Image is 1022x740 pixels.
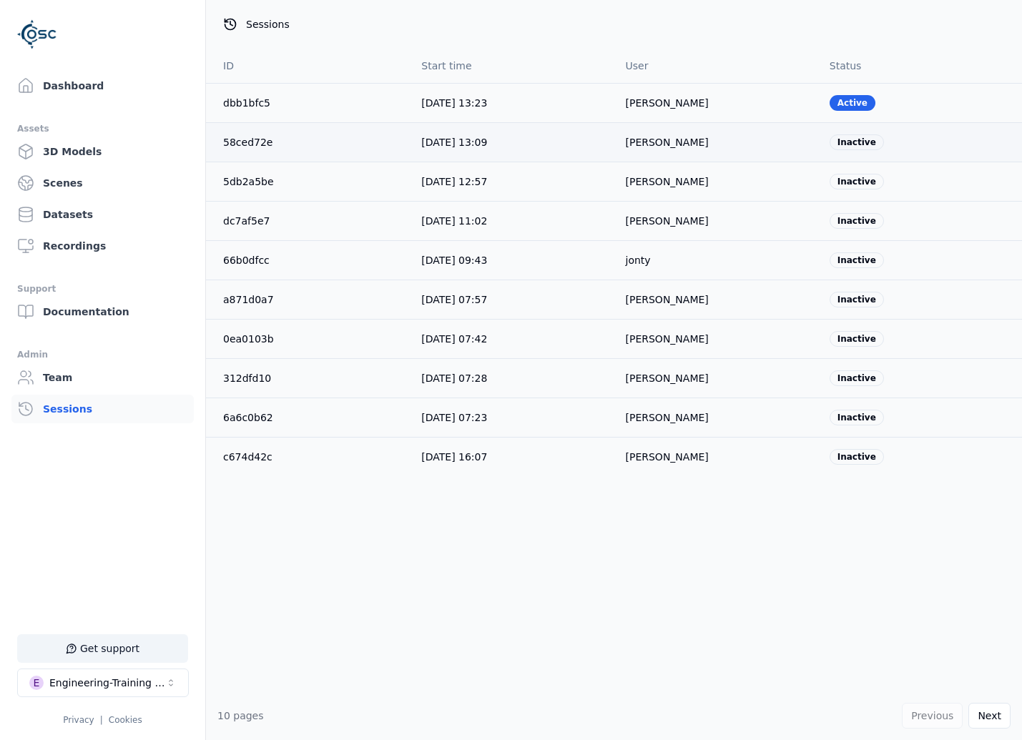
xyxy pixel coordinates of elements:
[421,333,487,345] span: [DATE] 07:42
[63,715,94,725] a: Privacy
[614,49,818,83] th: User
[17,120,188,137] div: Assets
[830,95,875,111] div: Active
[17,280,188,297] div: Support
[223,333,274,345] a: 0ea0103b
[614,240,818,280] td: jonty
[17,14,57,54] img: Logo
[614,162,818,201] td: [PERSON_NAME]
[614,437,818,476] td: [PERSON_NAME]
[830,174,884,189] div: Inactive
[830,134,884,150] div: Inactive
[11,200,194,229] a: Datasets
[223,294,274,305] a: a871d0a7
[11,363,194,392] a: Team
[29,676,44,690] div: E
[223,137,272,148] a: 58ced72e
[246,17,290,31] span: Sessions
[109,715,142,725] a: Cookies
[614,358,818,398] td: [PERSON_NAME]
[11,232,194,260] a: Recordings
[614,122,818,162] td: [PERSON_NAME]
[223,176,274,187] a: 5db2a5be
[830,370,884,386] div: Inactive
[11,297,194,326] a: Documentation
[421,97,487,109] span: [DATE] 13:23
[421,451,487,463] span: [DATE] 16:07
[223,215,270,227] a: dc7af5e7
[830,449,884,465] div: Inactive
[17,634,188,663] button: Get support
[421,294,487,305] span: [DATE] 07:57
[11,137,194,166] a: 3D Models
[11,71,194,100] a: Dashboard
[421,255,487,266] span: [DATE] 09:43
[614,319,818,358] td: [PERSON_NAME]
[818,49,1022,83] th: Status
[17,346,188,363] div: Admin
[614,280,818,319] td: [PERSON_NAME]
[968,703,1011,729] button: Next
[11,169,194,197] a: Scenes
[100,715,103,725] span: |
[217,710,264,721] span: 10 pages
[17,669,189,697] button: Select a workspace
[421,373,487,384] span: [DATE] 07:28
[223,97,270,109] a: dbb1bfc5
[223,412,273,423] a: 6a6c0b62
[830,292,884,307] div: Inactive
[421,215,487,227] span: [DATE] 11:02
[410,49,614,83] th: Start time
[11,395,194,423] a: Sessions
[206,49,410,83] th: ID
[830,331,884,347] div: Inactive
[223,373,271,384] a: 312dfd10
[830,410,884,425] div: Inactive
[614,83,818,122] td: [PERSON_NAME]
[614,201,818,240] td: [PERSON_NAME]
[830,213,884,229] div: Inactive
[223,255,270,266] a: 66b0dfcc
[614,398,818,437] td: [PERSON_NAME]
[49,676,165,690] div: Engineering-Training (SSO Staging)
[223,451,272,463] a: c674d42c
[421,412,487,423] span: [DATE] 07:23
[421,176,487,187] span: [DATE] 12:57
[830,252,884,268] div: Inactive
[421,137,487,148] span: [DATE] 13:09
